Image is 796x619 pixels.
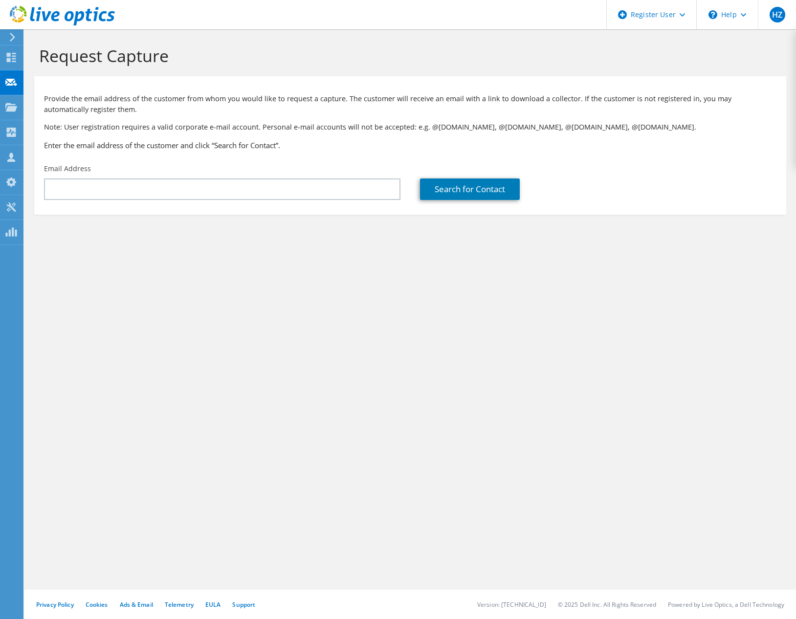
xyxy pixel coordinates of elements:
[120,600,153,609] a: Ads & Email
[44,164,91,174] label: Email Address
[668,600,784,609] li: Powered by Live Optics, a Dell Technology
[205,600,221,609] a: EULA
[232,600,255,609] a: Support
[44,93,776,115] p: Provide the email address of the customer from whom you would like to request a capture. The cust...
[36,600,74,609] a: Privacy Policy
[44,122,776,133] p: Note: User registration requires a valid corporate e-mail account. Personal e-mail accounts will ...
[39,45,776,66] h1: Request Capture
[558,600,656,609] li: © 2025 Dell Inc. All Rights Reserved
[770,7,785,22] span: HZ
[44,140,776,151] h3: Enter the email address of the customer and click “Search for Contact”.
[165,600,194,609] a: Telemetry
[420,178,520,200] a: Search for Contact
[86,600,108,609] a: Cookies
[477,600,546,609] li: Version: [TECHNICAL_ID]
[708,10,717,19] svg: \n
